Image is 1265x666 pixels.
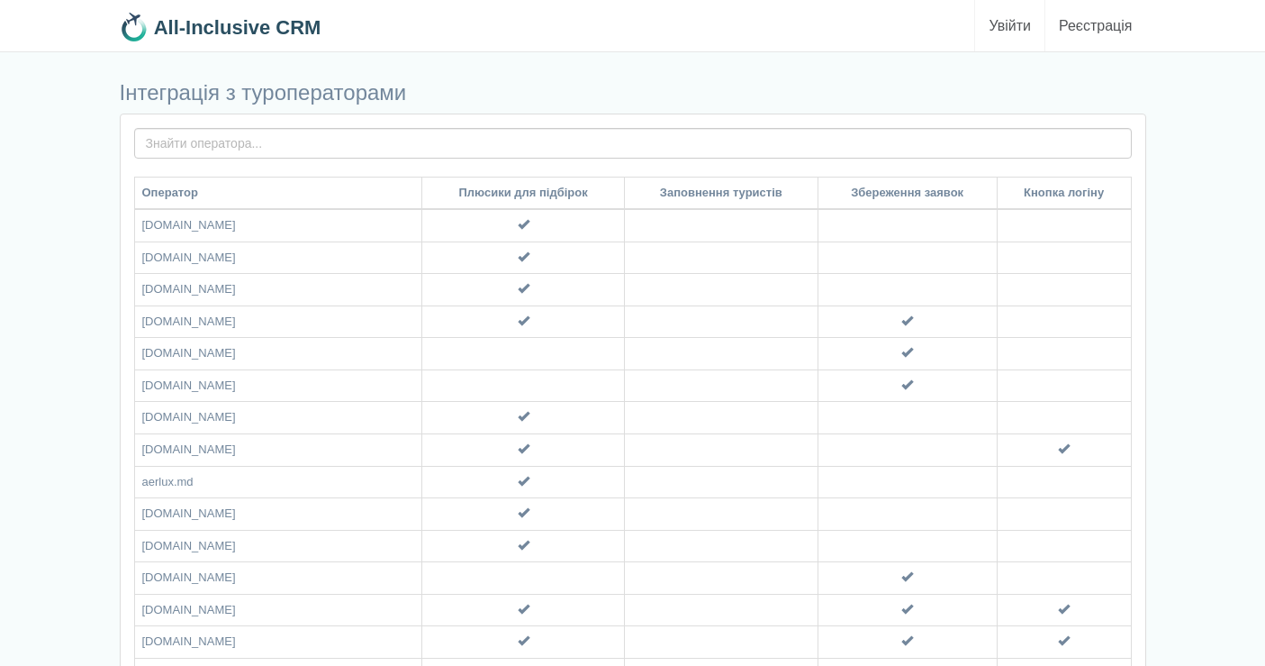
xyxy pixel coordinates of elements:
td: [DOMAIN_NAME] [134,594,422,626]
td: [DOMAIN_NAME] [134,498,422,531]
th: Збереження заявок [818,177,997,209]
td: [DOMAIN_NAME] [134,209,422,242]
th: Заповнення туристів [625,177,818,209]
td: [DOMAIN_NAME] [134,338,422,370]
b: All-Inclusive CRM [154,16,321,39]
td: [DOMAIN_NAME] [134,434,422,467]
th: Плюсики для підбірок [422,177,625,209]
td: aerlux.md [134,466,422,498]
h3: Інтеграція з туроператорами [120,81,1146,105]
img: 32x32.png [120,13,149,41]
th: Оператор [134,177,422,209]
td: [DOMAIN_NAME] [134,530,422,562]
td: [DOMAIN_NAME] [134,242,422,274]
th: Кнопка логіну [997,177,1131,209]
td: [DOMAIN_NAME] [134,626,422,659]
td: [DOMAIN_NAME] [134,274,422,306]
td: [DOMAIN_NAME] [134,306,422,338]
td: [DOMAIN_NAME] [134,402,422,434]
input: Знайти оператора... [134,128,1132,159]
td: [DOMAIN_NAME] [134,369,422,402]
td: [DOMAIN_NAME] [134,562,422,595]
